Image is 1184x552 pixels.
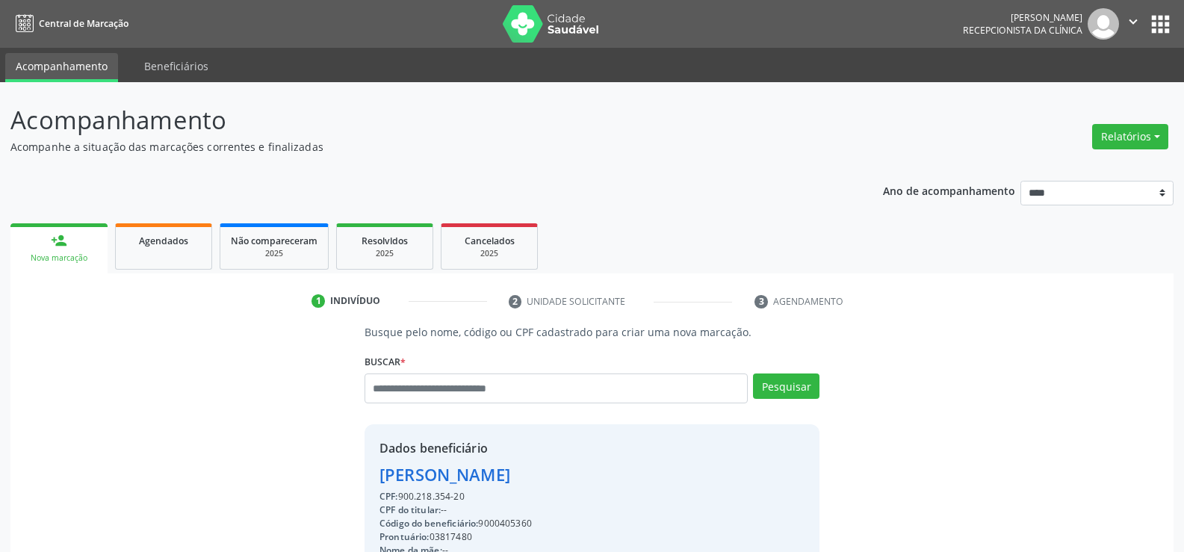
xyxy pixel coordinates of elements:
div: Dados beneficiário [379,439,568,457]
div: [PERSON_NAME] [379,462,568,487]
div: 1 [312,294,325,308]
span: Central de Marcação [39,17,128,30]
span: CPF do titular: [379,503,441,516]
p: Ano de acompanhamento [883,181,1015,199]
button: Relatórios [1092,124,1168,149]
div: Indivíduo [330,294,380,308]
a: Beneficiários [134,53,219,79]
i:  [1125,13,1141,30]
label: Buscar [365,350,406,373]
button: Pesquisar [753,373,819,399]
div: 9000405360 [379,517,568,530]
div: Nova marcação [21,252,97,264]
span: Código do beneficiário: [379,517,478,530]
span: Cancelados [465,235,515,247]
img: img [1088,8,1119,40]
div: 2025 [231,248,317,259]
a: Central de Marcação [10,11,128,36]
a: Acompanhamento [5,53,118,82]
span: Resolvidos [362,235,408,247]
div: 900.218.354-20 [379,490,568,503]
span: Prontuário: [379,530,430,543]
div: [PERSON_NAME] [963,11,1082,24]
div: 2025 [452,248,527,259]
div: 03817480 [379,530,568,544]
span: Recepcionista da clínica [963,24,1082,37]
button: apps [1147,11,1174,37]
div: person_add [51,232,67,249]
div: 2025 [347,248,422,259]
div: -- [379,503,568,517]
span: Não compareceram [231,235,317,247]
p: Acompanhamento [10,102,825,139]
button:  [1119,8,1147,40]
span: Agendados [139,235,188,247]
span: CPF: [379,490,398,503]
p: Busque pelo nome, código ou CPF cadastrado para criar uma nova marcação. [365,324,819,340]
p: Acompanhe a situação das marcações correntes e finalizadas [10,139,825,155]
